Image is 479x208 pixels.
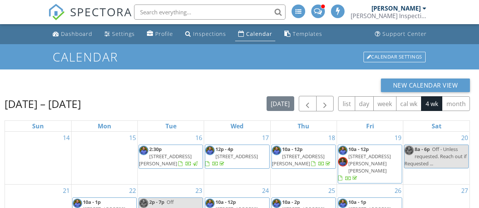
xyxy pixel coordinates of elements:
a: 10a - 12p [STREET_ADDRESS][PERSON_NAME] [272,146,332,167]
a: Sunday [31,121,45,131]
a: Support Center [372,27,430,41]
div: Schaefer Inspection Service [351,12,426,20]
a: Calendar [235,27,275,41]
img: The Best Home Inspection Software - Spectora [48,4,65,20]
a: Go to September 27, 2025 [460,185,470,197]
a: 2:30p [STREET_ADDRESS][PERSON_NAME] [139,145,203,169]
button: list [338,96,355,111]
a: Calendar Settings [363,51,426,63]
img: may_2025.jpg [404,146,414,155]
td: Go to September 19, 2025 [337,132,403,184]
a: Go to September 26, 2025 [393,185,403,197]
a: Thursday [296,121,311,131]
td: Go to September 18, 2025 [270,132,337,184]
h1: Calendar [53,50,426,63]
span: [STREET_ADDRESS][PERSON_NAME][PERSON_NAME] [348,153,391,174]
button: Previous [299,96,317,111]
span: [STREET_ADDRESS][PERSON_NAME] [272,153,325,167]
div: Calendar [246,30,272,37]
a: Go to September 23, 2025 [194,185,204,197]
button: week [373,96,396,111]
button: month [442,96,470,111]
a: Go to September 17, 2025 [261,132,270,144]
a: Settings [101,27,138,41]
a: Tuesday [164,121,178,131]
td: Go to September 17, 2025 [204,132,270,184]
span: [STREET_ADDRESS][PERSON_NAME] [139,153,192,167]
a: Inspections [182,27,229,41]
a: Templates [281,27,325,41]
a: 12p - 4p [STREET_ADDRESS] [205,146,258,167]
span: 8a - 6p [415,146,430,153]
a: Profile [144,27,176,41]
a: Go to September 21, 2025 [61,185,71,197]
span: 10a - 1p [83,199,101,205]
a: Dashboard [50,27,95,41]
div: Settings [112,30,135,37]
span: SPECTORA [70,4,132,20]
span: 10a - 12p [282,146,303,153]
a: Go to September 25, 2025 [327,185,337,197]
div: Profile [155,30,173,37]
img: may_2025.jpg [272,199,281,208]
div: Calendar Settings [364,52,426,62]
span: 2:30p [149,146,162,153]
a: 10a - 12p [STREET_ADDRESS][PERSON_NAME][PERSON_NAME] [338,145,402,183]
img: may_2025.jpg [73,199,82,208]
button: cal wk [396,96,422,111]
h2: [DATE] – [DATE] [5,96,81,111]
span: [STREET_ADDRESS] [215,153,258,160]
span: 12p - 4p [215,146,233,153]
span: 10a - 12p [348,146,369,153]
input: Search everything... [134,5,286,20]
a: Saturday [430,121,443,131]
img: may_2025.jpg [338,146,348,155]
div: Templates [293,30,322,37]
button: 4 wk [421,96,442,111]
a: Go to September 16, 2025 [194,132,204,144]
a: Go to September 20, 2025 [460,132,470,144]
button: New Calendar View [381,79,470,92]
td: Go to September 16, 2025 [138,132,204,184]
img: may_2025.jpg [139,199,148,208]
a: SPECTORA [48,10,132,26]
img: may_2025.jpg [338,199,348,208]
a: Monday [96,121,113,131]
span: Off [167,199,174,205]
div: Dashboard [61,30,92,37]
span: 10a - 1p [348,199,366,205]
div: Support Center [382,30,427,37]
td: Go to September 14, 2025 [5,132,71,184]
td: Go to September 20, 2025 [403,132,470,184]
img: may_2025.jpg [205,199,215,208]
a: 10a - 12p [STREET_ADDRESS][PERSON_NAME][PERSON_NAME] [338,146,391,182]
a: Go to September 19, 2025 [393,132,403,144]
a: Friday [365,121,376,131]
img: may_2025.jpg [205,146,215,155]
img: may_2025.jpg [139,146,148,155]
span: 10a - 12p [215,199,236,205]
span: Off - Unless requested. Reach out if Requested ... [404,146,467,167]
button: Next [316,96,334,111]
a: Go to September 22, 2025 [128,185,137,197]
a: Go to September 18, 2025 [327,132,337,144]
a: Wednesday [229,121,245,131]
a: Go to September 14, 2025 [61,132,71,144]
img: may_2025.jpg [272,146,281,155]
a: 10a - 12p [STREET_ADDRESS][PERSON_NAME] [271,145,336,169]
button: day [355,96,374,111]
a: 12p - 4p [STREET_ADDRESS] [205,145,269,169]
td: Go to September 15, 2025 [71,132,137,184]
div: [PERSON_NAME] [371,5,421,12]
button: [DATE] [267,96,294,111]
img: gavin.jpg [338,157,348,166]
span: 10a - 2p [282,199,300,205]
a: 2:30p [STREET_ADDRESS][PERSON_NAME] [139,146,199,167]
a: Go to September 15, 2025 [128,132,137,144]
div: Inspections [193,30,226,37]
a: Go to September 24, 2025 [261,185,270,197]
span: 2p - 7p [149,199,164,205]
